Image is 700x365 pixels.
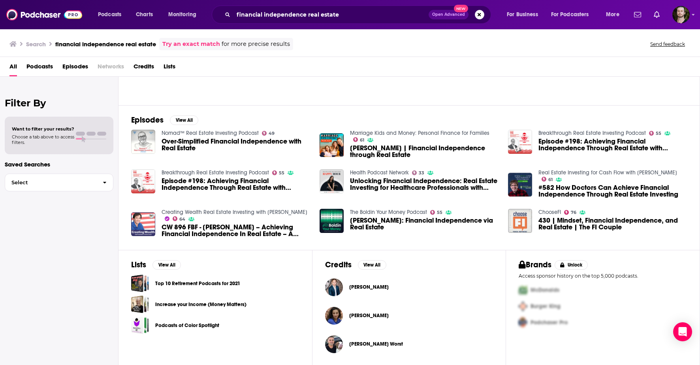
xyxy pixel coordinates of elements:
span: Open Advanced [432,13,465,17]
input: Search podcasts, credits, & more... [233,8,429,21]
a: Top 10 Retirement Podcasts for 2021 [155,279,240,288]
span: Podcasts of Color Spotlight [131,316,149,334]
button: Open AdvancedNew [429,10,469,19]
a: Cole Worst [325,335,343,353]
button: Send feedback [648,41,687,47]
a: ListsView All [131,260,181,270]
span: Podchaser Pro [531,319,568,326]
span: Select [5,180,96,185]
span: 61 [360,138,364,142]
button: Unlock [555,260,588,270]
a: 49 [262,131,275,136]
h2: Filter By [5,97,113,109]
button: View All [358,260,386,270]
span: Networks [98,60,124,76]
a: 55 [430,210,443,215]
span: Episode #198: Achieving Financial Independence Through Real Estate with [PERSON_NAME] [538,138,687,151]
img: Paula Pant [325,307,343,325]
button: Paula PantPaula Pant [325,303,493,328]
a: CreditsView All [325,260,386,270]
a: #582 How Doctors Can Achieve Financial Independence Through Real Estate Investing [538,184,687,198]
button: open menu [163,8,207,21]
a: 430 | Mindset, Financial Independence, and Real Estate | The FI Couple [508,209,532,233]
img: Over-Simplified Financial Independence with Real Estate [131,130,155,154]
img: Paula Pant | Financial Independence through Real Estate [320,133,344,157]
a: The Boldin Your Money Podcast [350,209,427,216]
a: Over-Simplified Financial Independence with Real Estate [162,138,310,151]
button: open menu [501,8,548,21]
span: 33 [419,171,424,175]
img: Episode #198: Achieving Financial Independence Through Real Estate with George Wang [508,130,532,154]
div: Search podcasts, credits, & more... [219,6,499,24]
img: #582 How Doctors Can Achieve Financial Independence Through Real Estate Investing [508,173,532,197]
span: CW 896 FBF - [PERSON_NAME] – Achieving Financial Independence In Real Estate – A Client Case Study [162,224,310,237]
span: 49 [269,132,275,135]
span: 55 [437,211,442,214]
span: Podcasts [26,60,53,76]
a: 76 [564,210,577,215]
a: Melissa Fredette: Financial Independence via Real Estate [350,217,499,231]
span: [PERSON_NAME] | Financial Independence through Real Estate [350,145,499,158]
span: [PERSON_NAME]: Financial Independence via Real Estate [350,217,499,231]
img: Third Pro Logo [516,314,531,331]
a: Credits [134,60,154,76]
button: Cole WorstCole Worst [325,331,493,357]
span: Charts [136,9,153,20]
span: 55 [656,132,661,135]
a: Health Podcast Network [350,169,409,176]
a: Nomad™ Real Estate Investing Podcast [162,130,259,136]
span: Burger King [531,303,561,310]
a: Real Estate Investing for Cash Flow with Kevin Bupp [538,169,677,176]
span: Monitoring [168,9,196,20]
a: 55 [649,131,662,136]
a: Increase your Income (Money Matters) [131,295,149,313]
span: Episode #198: Achieving Financial Independence Through Real Estate with [PERSON_NAME] [162,178,310,191]
a: Show notifications dropdown [651,8,663,21]
span: For Business [507,9,538,20]
a: 64 [173,216,186,221]
span: 76 [571,211,576,214]
span: More [606,9,619,20]
a: Episodes [62,60,88,76]
a: Unlocking Financial Independence: Real Estate Investing for Healthcare Professionals with Rob Natale [350,178,499,191]
a: Podchaser - Follow, Share and Rate Podcasts [6,7,82,22]
a: Graham Stephan [325,278,343,296]
a: Try an exact match [162,40,220,49]
a: Lists [164,60,175,76]
h3: Search [26,40,46,48]
a: 55 [272,170,285,175]
a: ChooseFI [538,209,561,216]
span: [PERSON_NAME] Worst [349,341,403,347]
span: 55 [279,171,284,175]
a: Increase your Income (Money Matters) [155,300,247,309]
a: Cole Worst [349,341,403,347]
img: First Pro Logo [516,282,531,298]
img: CW 896 FBF - Joe Goncalves – Achieving Financial Independence In Real Estate – A Client Case Study [131,212,155,236]
img: User Profile [672,6,690,23]
span: Want to filter your results? [12,126,74,132]
span: Podcasts [98,9,121,20]
p: Saved Searches [5,161,113,168]
a: 61 [542,177,553,182]
a: Graham Stephan [349,284,389,290]
span: 61 [548,178,553,182]
img: Episode #198: Achieving Financial Independence Through Real Estate with George Wang [131,169,155,193]
span: Choose a tab above to access filters. [12,134,74,145]
h2: Brands [519,260,551,270]
h3: financial independence real estate [55,40,156,48]
h2: Lists [131,260,146,270]
span: [PERSON_NAME] [349,284,389,290]
img: Unlocking Financial Independence: Real Estate Investing for Healthcare Professionals with Rob Natale [320,169,344,193]
a: Breakthrough Real Estate Investing Podcast [538,130,646,136]
span: For Podcasters [551,9,589,20]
